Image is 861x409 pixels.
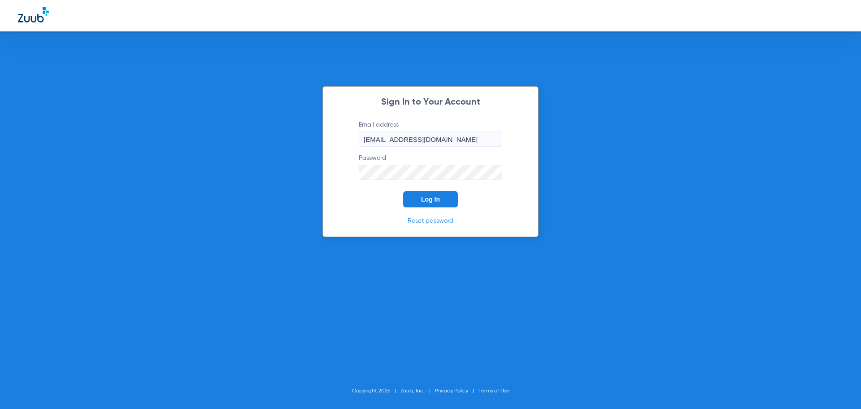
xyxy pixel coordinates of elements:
[352,387,400,396] li: Copyright 2025
[359,165,502,180] input: Password
[18,7,49,22] img: Zuub Logo
[421,196,440,203] span: Log In
[478,388,509,394] a: Terms of Use
[816,366,861,409] iframe: Chat Widget
[359,120,502,147] label: Email address
[345,98,516,107] h2: Sign In to Your Account
[359,132,502,147] input: Email address
[359,154,502,180] label: Password
[435,388,468,394] a: Privacy Policy
[400,387,435,396] li: Zuub, Inc.
[408,218,453,224] a: Reset password
[403,191,458,207] button: Log In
